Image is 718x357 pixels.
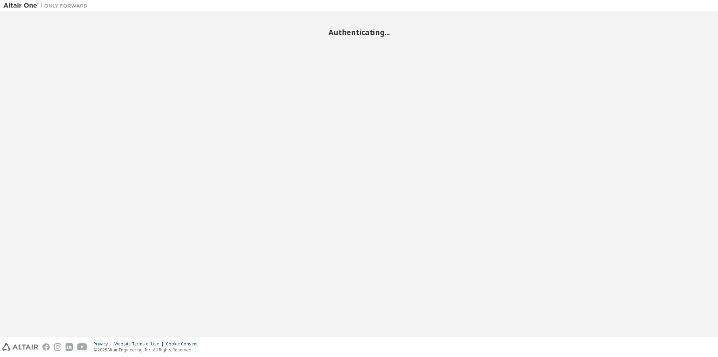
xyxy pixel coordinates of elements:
div: Cookie Consent [166,341,202,347]
img: facebook.svg [42,343,50,351]
div: Privacy [94,341,114,347]
img: instagram.svg [54,343,61,351]
div: Website Terms of Use [114,341,166,347]
img: altair_logo.svg [2,343,38,351]
img: Altair One [4,2,91,9]
img: youtube.svg [77,343,87,351]
img: linkedin.svg [66,343,73,351]
p: © 2025 Altair Engineering, Inc. All Rights Reserved. [94,347,202,353]
h2: Authenticating... [4,28,714,37]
